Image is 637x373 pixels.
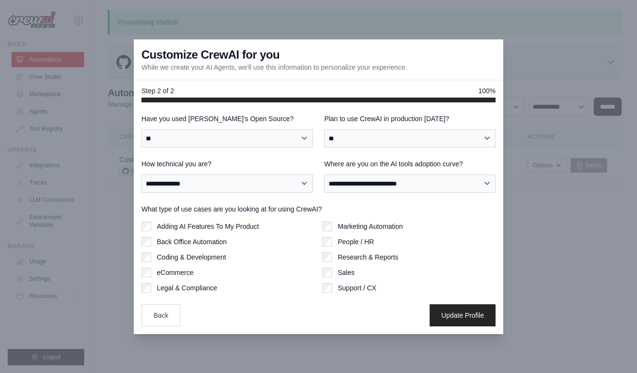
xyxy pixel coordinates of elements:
[157,283,217,293] label: Legal & Compliance
[338,222,403,231] label: Marketing Automation
[338,283,376,293] label: Support / CX
[141,47,280,62] h3: Customize CrewAI for you
[141,114,313,124] label: Have you used [PERSON_NAME]'s Open Source?
[141,86,174,96] span: Step 2 of 2
[478,86,496,96] span: 100%
[324,159,496,169] label: Where are you on the AI tools adoption curve?
[338,268,355,277] label: Sales
[324,114,496,124] label: Plan to use CrewAI in production [DATE]?
[157,222,259,231] label: Adding AI Features To My Product
[157,252,226,262] label: Coding & Development
[338,252,398,262] label: Research & Reports
[157,237,227,247] label: Back Office Automation
[157,268,193,277] label: eCommerce
[430,304,496,326] button: Update Profile
[141,159,313,169] label: How technical you are?
[141,62,407,72] p: While we create your AI Agents, we'll use this information to personalize your experience.
[141,304,180,326] button: Back
[338,237,374,247] label: People / HR
[141,204,496,214] label: What type of use cases are you looking at for using CrewAI?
